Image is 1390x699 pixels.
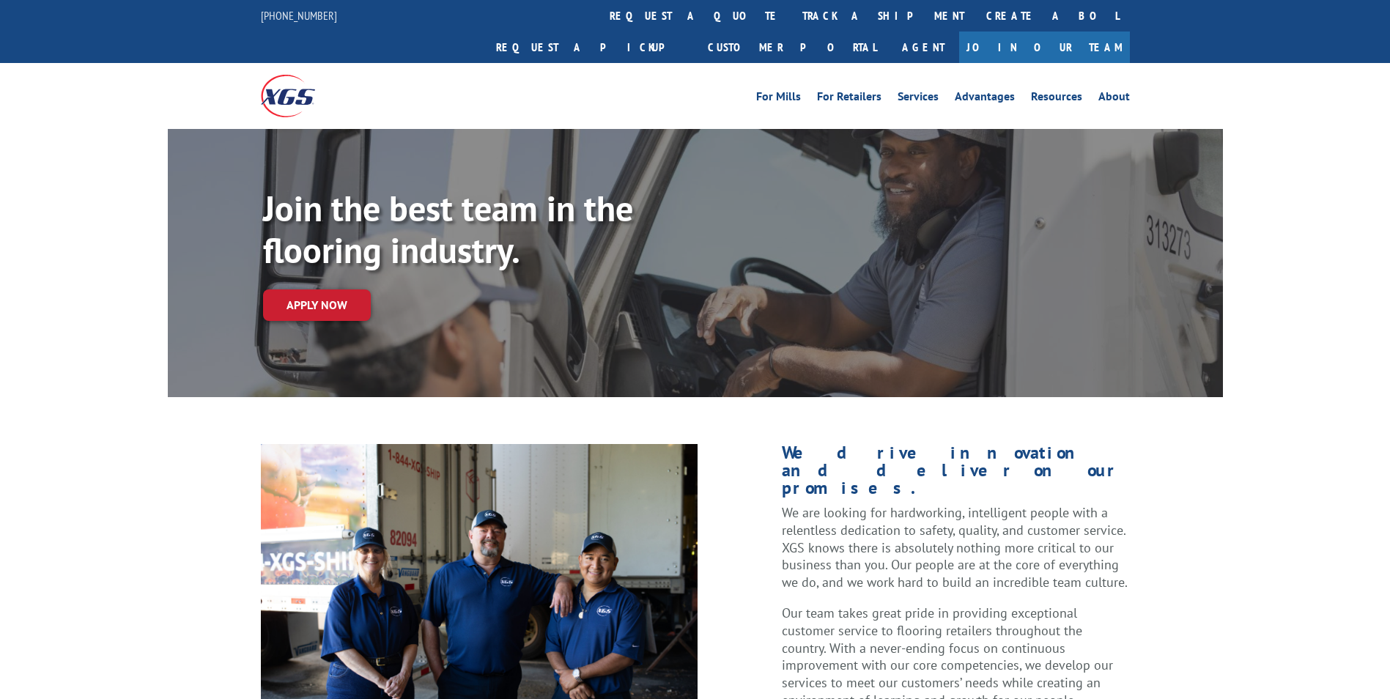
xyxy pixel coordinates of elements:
[697,32,887,63] a: Customer Portal
[261,8,337,23] a: [PHONE_NUMBER]
[955,91,1015,107] a: Advantages
[1031,91,1082,107] a: Resources
[756,91,801,107] a: For Mills
[263,289,371,321] a: Apply now
[263,185,633,273] strong: Join the best team in the flooring industry.
[485,32,697,63] a: Request a pickup
[959,32,1130,63] a: Join Our Team
[782,444,1129,504] h1: We drive innovation and deliver on our promises.
[817,91,881,107] a: For Retailers
[782,504,1129,604] p: We are looking for hardworking, intelligent people with a relentless dedication to safety, qualit...
[1098,91,1130,107] a: About
[887,32,959,63] a: Agent
[898,91,939,107] a: Services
